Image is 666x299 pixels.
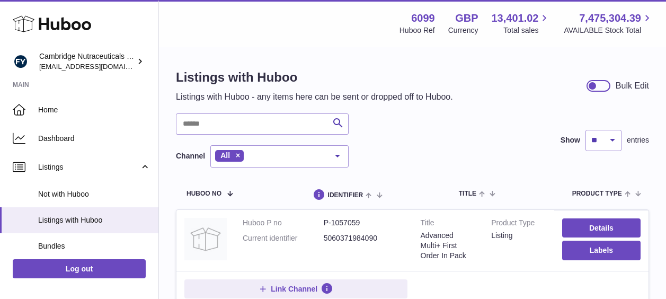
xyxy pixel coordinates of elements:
strong: Product Type [491,218,546,231]
span: 13,401.02 [491,11,538,25]
span: Home [38,105,150,115]
strong: 6099 [411,11,435,25]
img: Advanced Multi+ First Order In Pack [184,218,227,260]
span: identifier [328,192,363,199]
button: Link Channel [184,279,407,298]
span: Link Channel [271,284,317,294]
a: Details [562,218,641,238]
span: Not with Huboo [38,189,150,199]
span: Huboo no [187,190,221,197]
span: [EMAIL_ADDRESS][DOMAIN_NAME] [39,62,156,71]
img: internalAdmin-6099@internal.huboo.com [13,54,29,69]
span: Bundles [38,241,150,251]
strong: Title [421,218,476,231]
label: Channel [176,151,205,161]
div: Bulk Edit [616,80,649,92]
h1: Listings with Huboo [176,69,453,86]
dd: P-1057059 [324,218,405,228]
div: Advanced Multi+ First Order In Pack [421,231,476,261]
a: 7,475,304.39 AVAILABLE Stock Total [564,11,653,36]
span: Listings with Huboo [38,215,150,225]
span: entries [627,135,649,145]
span: Product Type [572,190,622,197]
label: Show [561,135,580,145]
div: Cambridge Nutraceuticals Ltd [39,51,135,72]
div: Huboo Ref [399,25,435,36]
a: Log out [13,259,146,278]
div: Currency [448,25,478,36]
div: listing [491,231,546,241]
span: title [459,190,476,197]
span: Total sales [503,25,550,36]
p: Listings with Huboo - any items here can be sent or dropped off to Huboo. [176,91,453,103]
dt: Huboo P no [243,218,324,228]
span: 7,475,304.39 [579,11,641,25]
a: 13,401.02 Total sales [491,11,550,36]
dt: Current identifier [243,233,324,243]
button: Labels [562,241,641,260]
span: Listings [38,162,139,172]
span: Dashboard [38,134,150,144]
span: AVAILABLE Stock Total [564,25,653,36]
strong: GBP [455,11,478,25]
dd: 5060371984090 [324,233,405,243]
span: All [220,151,230,160]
